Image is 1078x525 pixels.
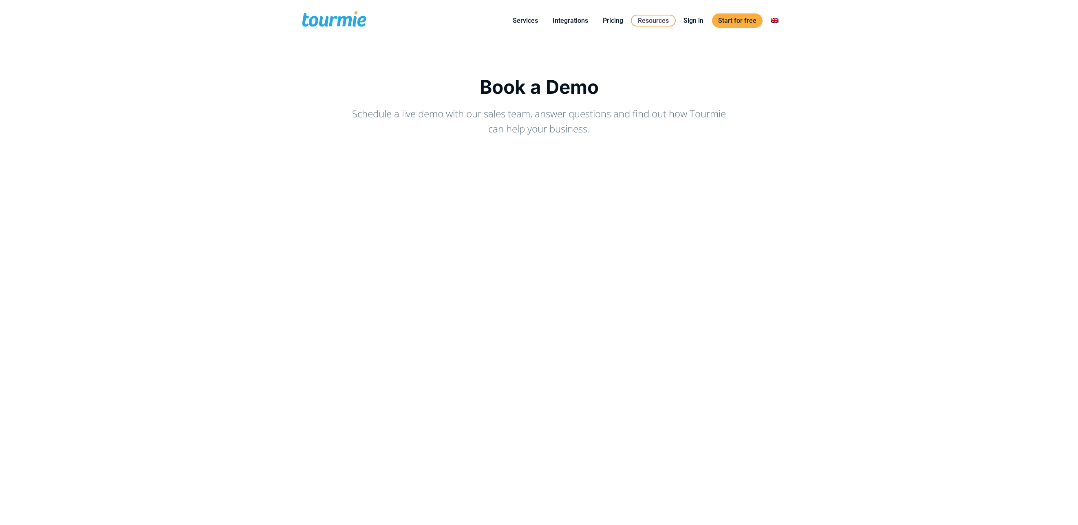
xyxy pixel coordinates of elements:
a: Services [507,15,544,26]
a: Integrations [547,15,594,26]
a: Sign in [677,15,710,26]
a: Switch to [765,15,785,26]
a: Start for free [712,13,763,28]
p: Schedule a live demo with our sales team, answer questions and find out how Tourmie can help your... [346,106,733,136]
h1: Book a Demo [301,76,778,98]
a: Pricing [597,15,629,26]
a: Resources [631,15,676,26]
